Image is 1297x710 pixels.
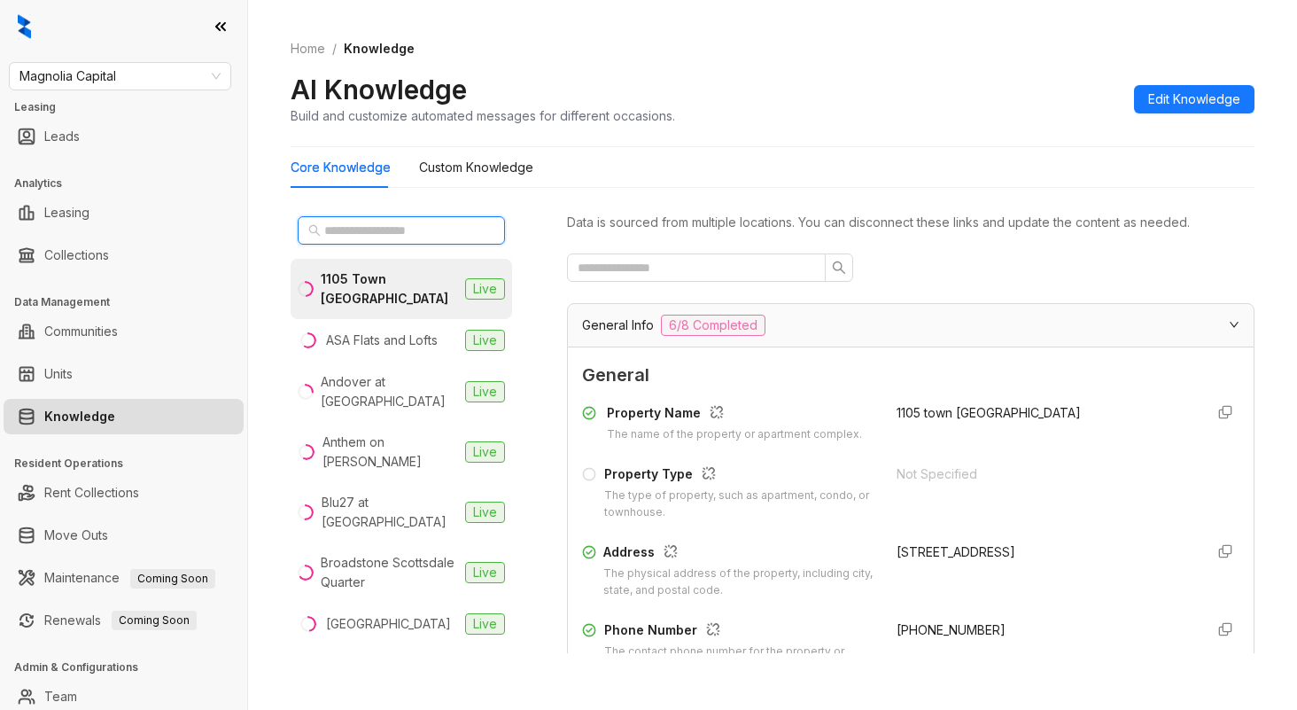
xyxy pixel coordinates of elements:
[897,405,1081,420] span: 1105 town [GEOGRAPHIC_DATA]
[568,304,1254,347] div: General Info6/8 Completed
[44,119,80,154] a: Leads
[321,372,458,411] div: Andover at [GEOGRAPHIC_DATA]
[4,195,244,230] li: Leasing
[897,622,1006,637] span: [PHONE_NUMBER]
[465,278,505,300] span: Live
[4,518,244,553] li: Move Outs
[582,316,654,335] span: General Info
[567,213,1254,232] div: Data is sourced from multiple locations. You can disconnect these links and update the content as...
[287,39,329,59] a: Home
[607,403,862,426] div: Property Name
[604,644,875,677] div: The contact phone number for the property or leasing office.
[14,456,247,472] h3: Resident Operations
[44,356,73,392] a: Units
[44,238,109,273] a: Collections
[44,195,89,230] a: Leasing
[344,41,415,56] span: Knowledge
[291,106,675,125] div: Build and customize automated messages for different occasions.
[4,119,244,154] li: Leads
[4,238,244,273] li: Collections
[1229,319,1239,330] span: expanded
[603,566,875,599] div: The physical address of the property, including city, state, and postal code.
[14,176,247,191] h3: Analytics
[291,158,391,177] div: Core Knowledge
[44,475,139,511] a: Rent Collections
[130,569,215,589] span: Coming Soon
[1134,85,1254,113] button: Edit Knowledge
[897,542,1190,562] div: [STREET_ADDRESS]
[661,315,765,336] span: 6/8 Completed
[582,362,1239,389] span: General
[19,63,221,90] span: Magnolia Capital
[604,464,875,488] div: Property Type
[604,488,875,521] div: The type of property, such as apartment, condo, or townhouse.
[326,614,451,634] div: [GEOGRAPHIC_DATA]
[4,399,244,434] li: Knowledge
[326,331,438,350] div: ASA Flats and Lofts
[291,73,467,106] h2: AI Knowledge
[603,542,875,566] div: Address
[14,659,247,675] h3: Admin & Configurations
[44,399,115,434] a: Knowledge
[465,441,505,463] span: Live
[897,464,1190,484] div: Not Specified
[321,553,458,592] div: Broadstone Scottsdale Quarter
[604,620,875,644] div: Phone Number
[308,224,321,237] span: search
[332,39,337,59] li: /
[4,560,244,596] li: Maintenance
[44,518,108,553] a: Move Outs
[465,562,505,583] span: Live
[322,433,458,472] div: Anthem on [PERSON_NAME]
[4,314,244,349] li: Communities
[322,493,458,532] div: Blu27 at [GEOGRAPHIC_DATA]
[44,314,118,349] a: Communities
[18,14,31,39] img: logo
[465,330,505,351] span: Live
[465,502,505,523] span: Live
[465,613,505,635] span: Live
[607,426,862,443] div: The name of the property or apartment complex.
[14,294,247,310] h3: Data Management
[465,381,505,402] span: Live
[419,158,533,177] div: Custom Knowledge
[4,356,244,392] li: Units
[14,99,247,115] h3: Leasing
[4,475,244,511] li: Rent Collections
[112,611,197,630] span: Coming Soon
[832,261,846,275] span: search
[1148,90,1240,109] span: Edit Knowledge
[4,603,244,638] li: Renewals
[321,269,458,308] div: 1105 Town [GEOGRAPHIC_DATA]
[44,603,197,638] a: RenewalsComing Soon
